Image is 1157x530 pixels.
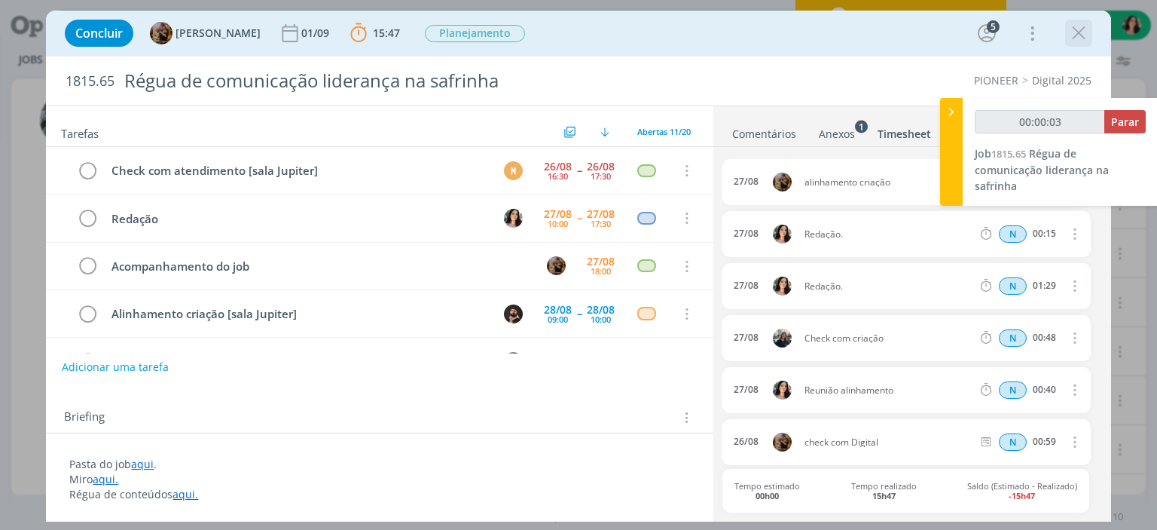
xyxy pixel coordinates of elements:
div: Acompanhamento do job [105,257,533,276]
span: [PERSON_NAME] [176,28,261,38]
div: Horas normais [999,225,1027,243]
button: 15:47 [346,21,404,45]
img: D [504,305,523,323]
span: Reunião alinhamento [798,386,978,395]
div: Horas normais [999,329,1027,347]
a: aqui. [172,487,198,501]
img: arrow-down.svg [600,127,609,136]
div: M [504,161,523,180]
span: Saldo (Estimado - Realizado) [967,481,1077,501]
div: 09:00 [548,315,568,323]
div: Alinhamento criação [sala Jupiter] [105,305,490,323]
div: 01:29 [1033,280,1056,291]
p: Miro [69,472,689,487]
button: A [545,255,568,277]
span: Tarefas [61,123,99,141]
button: Planejamento [424,24,526,43]
div: 17:30 [591,219,611,228]
img: M [773,329,792,348]
button: 5 [975,21,999,45]
span: Tempo estimado [734,481,800,501]
div: Anexos [819,127,855,142]
div: Alinhamento Douglas [sala Jupiter] [105,353,490,372]
div: 17:30 [591,172,611,180]
div: 00:59 [1033,437,1056,447]
img: A [773,173,792,191]
div: Redação [105,210,490,228]
span: Briefing [64,408,105,427]
span: Parar [1111,115,1139,129]
a: aqui [131,457,154,471]
a: Job1815.65Régua de comunicação liderança na safrinha [975,146,1109,193]
a: Timesheet [877,120,932,142]
span: 1815.65 [991,147,1026,161]
div: 16:30 [548,172,568,180]
div: 5 [987,20,1000,33]
div: Check com atendimento [sala Jupiter] [105,161,490,180]
button: M [502,159,525,182]
b: -15h47 [1009,490,1035,501]
span: Concluir [75,27,123,39]
div: 28/08 [544,305,572,315]
span: Redação. [798,230,978,239]
button: A [502,350,525,372]
span: Tempo realizado [851,481,917,501]
img: A [504,352,523,371]
span: N [999,329,1027,347]
img: T [773,381,792,400]
span: Régua de comunicação liderança na safrinha [975,146,1109,193]
div: 00:48 [1033,332,1056,343]
div: Horas normais [999,381,1027,399]
div: 27/08 [734,384,759,395]
span: -- [577,308,582,319]
div: 28/08 [587,305,615,315]
img: T [504,209,523,228]
button: T [502,207,525,229]
span: -- [577,213,582,223]
a: Digital 2025 [1032,73,1091,87]
span: N [999,381,1027,399]
span: alinhamento criação [798,178,978,187]
button: A[PERSON_NAME] [150,22,261,44]
img: A [547,256,566,275]
p: Pasta do job . [69,457,689,472]
span: -- [577,165,582,176]
a: Comentários [731,120,797,142]
button: Adicionar uma tarefa [61,354,169,381]
img: T [773,277,792,296]
div: Régua de comunicação liderança na safrinha [118,63,658,100]
img: A [150,22,172,44]
img: A [773,433,792,452]
div: 26/08 [734,437,759,447]
div: 00:15 [1033,228,1056,239]
div: 10:00 [591,315,611,323]
span: Planejamento [425,25,525,42]
button: Concluir [65,20,133,47]
div: 27/08 [734,332,759,343]
span: Check com criação [798,334,978,343]
span: N [999,277,1027,295]
b: 00h00 [756,490,779,501]
span: Redação. [798,282,978,291]
span: Abertas 11/20 [637,126,691,137]
div: 27/08 [734,176,759,187]
span: N [999,433,1027,451]
div: 28/08 [587,352,615,363]
div: 18:00 [591,267,611,275]
p: Régua de conteúdos [69,487,689,502]
sup: 1 [855,120,868,133]
a: PIONEER [974,73,1018,87]
div: 27/08 [587,209,615,219]
b: 15h47 [872,490,896,501]
div: 00:40 [1033,384,1056,395]
div: 01/09 [301,28,332,38]
div: 10:00 [548,219,568,228]
div: 27/08 [544,209,572,219]
div: dialog [46,11,1110,522]
div: Horas normais [999,433,1027,451]
div: Horas normais [999,277,1027,295]
a: aqui. [93,472,118,486]
div: 26/08 [587,161,615,172]
span: 1815.65 [66,73,114,90]
span: 15:47 [373,26,400,40]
